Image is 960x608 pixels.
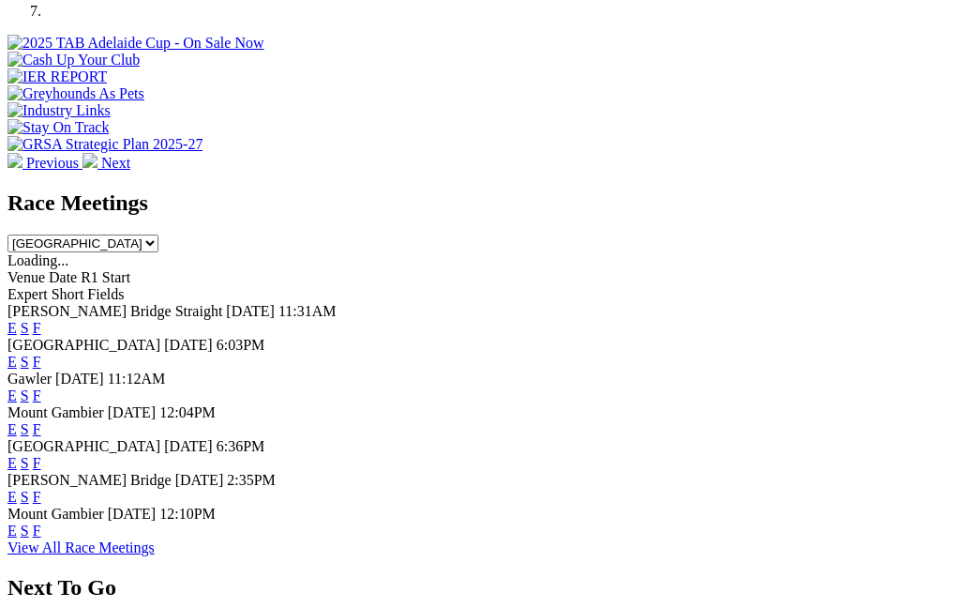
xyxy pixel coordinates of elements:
[7,155,82,171] a: Previous
[159,506,216,522] span: 12:10PM
[33,523,41,539] a: F
[7,153,22,168] img: chevron-left-pager-white.svg
[7,252,68,268] span: Loading...
[55,371,104,387] span: [DATE]
[7,575,952,600] h2: Next To Go
[21,388,29,403] a: S
[7,85,144,102] img: Greyhounds As Pets
[278,303,337,319] span: 11:31AM
[33,354,41,370] a: F
[21,421,29,437] a: S
[7,136,202,153] img: GRSA Strategic Plan 2025-27
[159,404,216,420] span: 12:04PM
[33,489,41,505] a: F
[7,523,17,539] a: E
[7,455,17,471] a: E
[21,320,29,336] a: S
[33,455,41,471] a: F
[7,68,107,85] img: IER REPORT
[108,404,157,420] span: [DATE]
[33,320,41,336] a: F
[226,303,275,319] span: [DATE]
[49,269,77,285] span: Date
[7,421,17,437] a: E
[7,388,17,403] a: E
[33,388,41,403] a: F
[217,337,265,353] span: 6:03PM
[7,320,17,336] a: E
[82,153,97,168] img: chevron-right-pager-white.svg
[217,438,265,454] span: 6:36PM
[21,455,29,471] a: S
[108,371,166,387] span: 11:12AM
[82,155,130,171] a: Next
[7,438,160,454] span: [GEOGRAPHIC_DATA]
[7,286,48,302] span: Expert
[21,523,29,539] a: S
[7,337,160,353] span: [GEOGRAPHIC_DATA]
[108,506,157,522] span: [DATE]
[7,190,952,216] h2: Race Meetings
[175,472,224,488] span: [DATE]
[21,354,29,370] a: S
[21,489,29,505] a: S
[101,155,130,171] span: Next
[26,155,79,171] span: Previous
[7,303,222,319] span: [PERSON_NAME] Bridge Straight
[7,102,111,119] img: Industry Links
[7,52,140,68] img: Cash Up Your Club
[87,286,124,302] span: Fields
[7,472,172,488] span: [PERSON_NAME] Bridge
[7,35,264,52] img: 2025 TAB Adelaide Cup - On Sale Now
[7,354,17,370] a: E
[7,540,155,555] a: View All Race Meetings
[164,438,213,454] span: [DATE]
[81,269,130,285] span: R1 Start
[164,337,213,353] span: [DATE]
[7,404,104,420] span: Mount Gambier
[7,119,109,136] img: Stay On Track
[7,489,17,505] a: E
[227,472,276,488] span: 2:35PM
[7,506,104,522] span: Mount Gambier
[52,286,84,302] span: Short
[33,421,41,437] a: F
[7,269,45,285] span: Venue
[7,371,52,387] span: Gawler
